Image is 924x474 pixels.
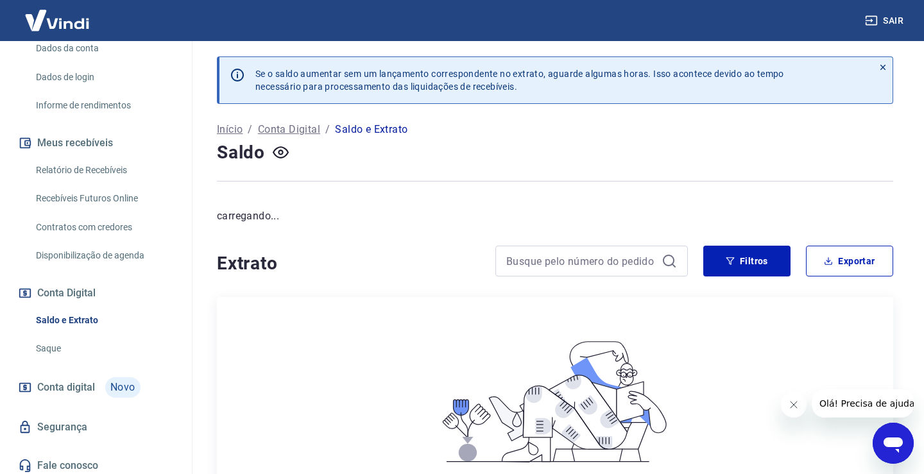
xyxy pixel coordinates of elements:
[248,122,252,137] p: /
[15,129,176,157] button: Meus recebíveis
[8,9,108,19] span: Olá! Precisa de ajuda?
[37,378,95,396] span: Conta digital
[506,251,656,271] input: Busque pelo número do pedido
[812,389,914,418] iframe: Mensagem da empresa
[217,122,243,137] a: Início
[31,242,176,269] a: Disponibilização de agenda
[255,67,784,93] p: Se o saldo aumentar sem um lançamento correspondente no extrato, aguarde algumas horas. Isso acon...
[873,423,914,464] iframe: Botão para abrir a janela de mensagens
[325,122,330,137] p: /
[217,208,893,224] p: carregando...
[335,122,407,137] p: Saldo e Extrato
[703,246,791,276] button: Filtros
[217,251,480,276] h4: Extrato
[806,246,893,276] button: Exportar
[15,413,176,441] a: Segurança
[31,35,176,62] a: Dados da conta
[105,377,141,398] span: Novo
[15,1,99,40] img: Vindi
[31,92,176,119] a: Informe de rendimentos
[31,335,176,362] a: Saque
[15,372,176,403] a: Conta digitalNovo
[862,9,909,33] button: Sair
[31,307,176,334] a: Saldo e Extrato
[31,157,176,183] a: Relatório de Recebíveis
[217,140,265,165] h4: Saldo
[31,64,176,90] a: Dados de login
[31,214,176,241] a: Contratos com credores
[15,279,176,307] button: Conta Digital
[258,122,320,137] a: Conta Digital
[31,185,176,212] a: Recebíveis Futuros Online
[781,392,807,418] iframe: Fechar mensagem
